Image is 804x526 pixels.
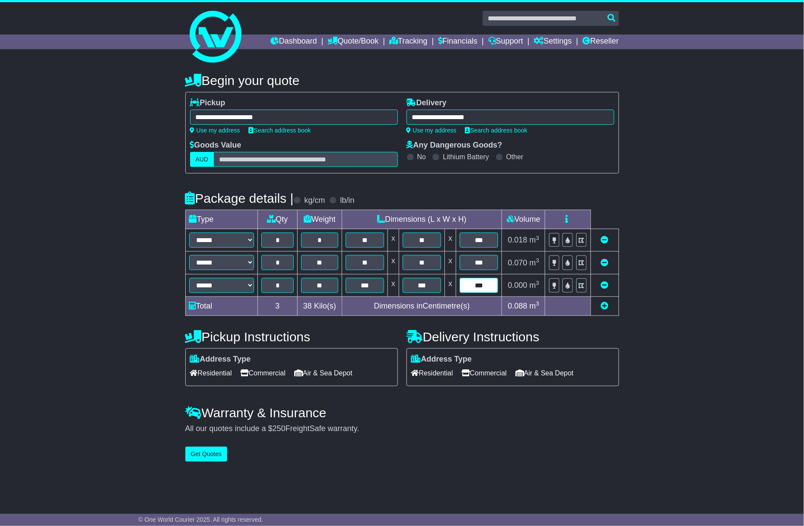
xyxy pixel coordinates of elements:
span: 250 [273,424,286,433]
td: Weight [298,210,342,229]
a: Search address book [249,127,311,134]
a: Tracking [389,35,427,49]
label: Address Type [190,355,251,364]
a: Settings [534,35,572,49]
a: Remove this item [601,236,609,244]
span: Residential [190,366,232,380]
td: x [445,252,456,274]
td: Dimensions (L x W x H) [342,210,502,229]
span: © One World Courier 2025. All rights reserved. [138,516,263,523]
a: Reseller [582,35,619,49]
label: Pickup [190,98,226,108]
label: AUD [190,152,214,167]
label: lb/in [340,196,354,205]
span: 0.000 [508,281,528,290]
label: No [417,153,426,161]
td: Type [185,210,257,229]
td: Total [185,297,257,316]
td: Dimensions in Centimetre(s) [342,297,502,316]
label: Any Dangerous Goods? [407,141,502,150]
a: Remove this item [601,281,609,290]
label: Address Type [411,355,472,364]
span: 0.070 [508,258,528,267]
span: 0.088 [508,302,528,310]
button: Get Quotes [185,447,228,462]
td: Qty [257,210,298,229]
a: Remove this item [601,258,609,267]
span: Residential [411,366,453,380]
span: 0.018 [508,236,528,244]
span: 38 [303,302,312,310]
span: Air & Sea Depot [294,366,353,380]
label: Other [506,153,524,161]
h4: Pickup Instructions [185,330,398,344]
h4: Package details | [185,191,294,205]
label: Lithium Battery [443,153,489,161]
div: All our quotes include a $ FreightSafe warranty. [185,424,619,434]
a: Search address book [465,127,528,134]
span: m [530,281,540,290]
a: Use my address [407,127,457,134]
a: Financials [438,35,477,49]
span: m [530,236,540,244]
td: x [445,229,456,252]
label: Delivery [407,98,447,108]
span: m [530,302,540,310]
h4: Begin your quote [185,73,619,88]
span: Commercial [241,366,286,380]
a: Use my address [190,127,240,134]
label: kg/cm [304,196,325,205]
td: Kilo(s) [298,297,342,316]
h4: Warranty & Insurance [185,406,619,420]
span: Air & Sea Depot [515,366,574,380]
td: Volume [502,210,545,229]
h4: Delivery Instructions [407,330,619,344]
label: Goods Value [190,141,242,150]
sup: 3 [536,300,540,307]
td: x [388,274,399,296]
sup: 3 [536,280,540,286]
td: x [388,229,399,252]
td: 3 [257,297,298,316]
a: Support [488,35,523,49]
td: x [445,274,456,296]
span: Commercial [462,366,507,380]
a: Quote/Book [327,35,378,49]
a: Dashboard [271,35,317,49]
sup: 3 [536,235,540,241]
span: m [530,258,540,267]
td: x [388,252,399,274]
sup: 3 [536,257,540,264]
a: Add new item [601,302,609,310]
